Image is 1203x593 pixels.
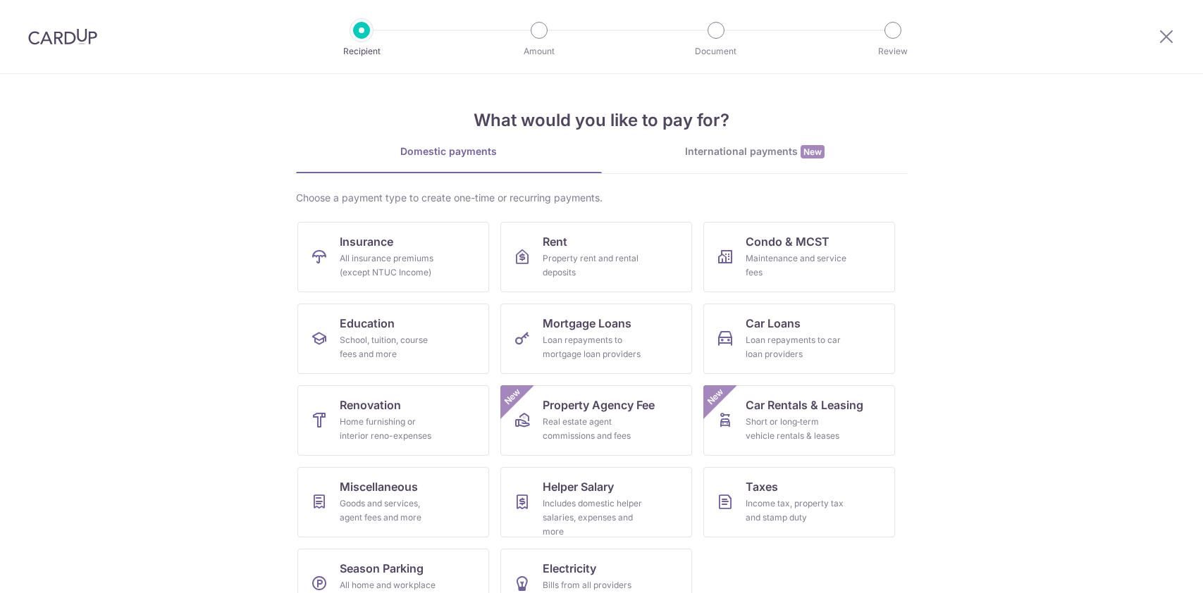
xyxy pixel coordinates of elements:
div: Real estate agent commissions and fees [543,415,644,443]
p: Document [664,44,768,58]
span: Season Parking [340,560,424,577]
div: Domestic payments [296,144,602,158]
div: School, tuition, course fees and more [340,333,441,361]
div: Maintenance and service fees [746,251,847,280]
div: Loan repayments to car loan providers [746,333,847,361]
span: Insurance [340,233,393,250]
a: Condo & MCSTMaintenance and service fees [703,222,895,292]
div: Choose a payment type to create one-time or recurring payments. [296,191,908,205]
span: New [801,145,825,158]
a: Mortgage LoansLoan repayments to mortgage loan providers [500,304,692,374]
div: Loan repayments to mortgage loan providers [543,333,644,361]
a: EducationSchool, tuition, course fees and more [297,304,489,374]
span: Miscellaneous [340,478,418,495]
a: Helper SalaryIncludes domestic helper salaries, expenses and more [500,467,692,537]
span: Car Rentals & Leasing [746,397,863,413]
a: Car LoansLoan repayments to car loan providers [703,304,895,374]
a: RenovationHome furnishing or interior reno-expenses [297,385,489,456]
span: Property Agency Fee [543,397,655,413]
p: Recipient [309,44,414,58]
a: RentProperty rent and rental deposits [500,222,692,292]
span: Condo & MCST [746,233,829,250]
p: Review [841,44,945,58]
div: Income tax, property tax and stamp duty [746,497,847,525]
div: Goods and services, agent fees and more [340,497,441,525]
a: Property Agency FeeReal estate agent commissions and feesNew [500,385,692,456]
a: TaxesIncome tax, property tax and stamp duty [703,467,895,537]
div: Includes domestic helper salaries, expenses and more [543,497,644,539]
div: Property rent and rental deposits [543,251,644,280]
span: Mortgage Loans [543,315,631,332]
span: Rent [543,233,567,250]
span: Electricity [543,560,596,577]
div: Short or long‑term vehicle rentals & leases [746,415,847,443]
span: Car Loans [746,315,801,332]
div: Home furnishing or interior reno-expenses [340,415,441,443]
img: CardUp [28,28,97,45]
span: Education [340,315,395,332]
div: International payments [602,144,908,159]
span: Renovation [340,397,401,413]
span: Taxes [746,478,778,495]
p: Amount [487,44,591,58]
span: New [500,385,524,408]
a: Car Rentals & LeasingShort or long‑term vehicle rentals & leasesNew [703,385,895,456]
a: InsuranceAll insurance premiums (except NTUC Income) [297,222,489,292]
span: New [703,385,727,408]
h4: What would you like to pay for? [296,108,908,133]
div: All insurance premiums (except NTUC Income) [340,251,441,280]
span: Helper Salary [543,478,614,495]
a: MiscellaneousGoods and services, agent fees and more [297,467,489,537]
